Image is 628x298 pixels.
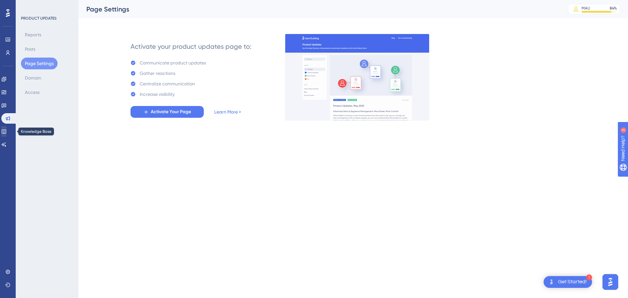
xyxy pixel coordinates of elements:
div: Activate your product updates page to: [131,42,252,51]
div: Open Get Started! checklist, remaining modules: 1 [544,276,592,288]
iframe: UserGuiding AI Assistant Launcher [601,272,620,292]
button: Reports [21,29,45,41]
button: Domain [21,72,45,84]
button: Activate Your Page [131,106,204,118]
div: Increase visibility [140,90,175,98]
img: launcher-image-alternative-text [548,278,555,286]
div: 84 % [610,6,617,11]
span: Need Help? [15,2,41,9]
button: Posts [21,43,39,55]
div: Communicate product updates [140,59,206,67]
a: Learn More > [214,108,241,116]
div: Get Started! [558,278,587,286]
div: 3 [45,3,47,9]
div: Gather reactions [140,69,175,77]
span: Activate Your Page [151,108,191,116]
button: Page Settings [21,58,58,69]
div: PRODUCT UPDATES [21,16,57,21]
div: Page Settings [86,5,551,14]
div: 1 [586,274,592,280]
img: 253145e29d1258e126a18a92d52e03bb.gif [285,34,429,121]
div: Centralize communication [140,80,195,88]
div: MAU [582,6,590,11]
button: Access [21,86,44,98]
